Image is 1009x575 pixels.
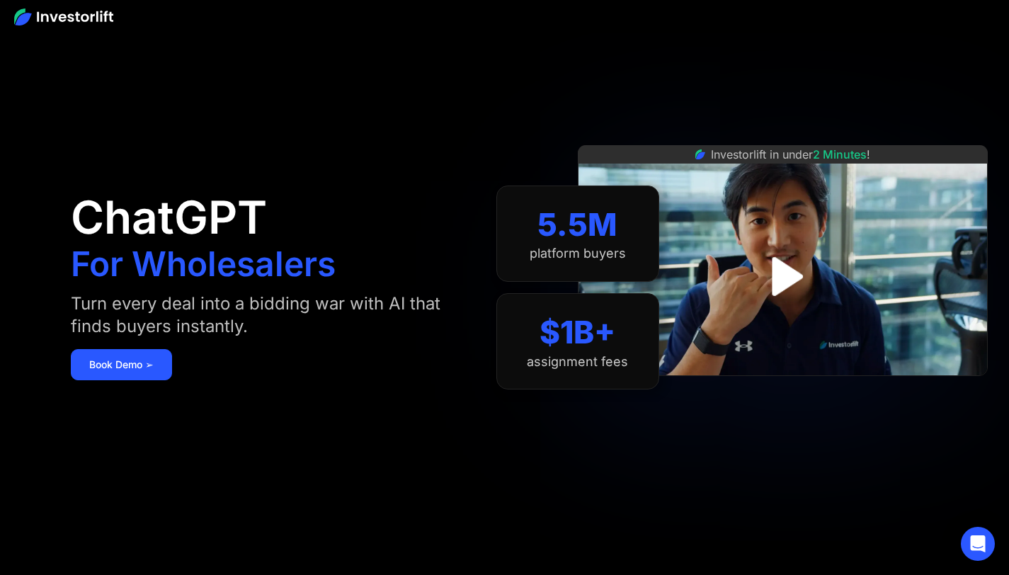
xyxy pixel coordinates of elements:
[537,206,617,244] div: 5.5M
[527,354,628,370] div: assignment fees
[71,349,172,380] a: Book Demo ➢
[71,292,468,338] div: Turn every deal into a bidding war with AI that finds buyers instantly.
[813,147,867,161] span: 2 Minutes
[530,246,626,261] div: platform buyers
[71,247,336,281] h1: For Wholesalers
[676,383,889,400] iframe: Customer reviews powered by Trustpilot
[540,314,615,351] div: $1B+
[711,146,870,163] div: Investorlift in under !
[961,527,995,561] div: Open Intercom Messenger
[751,245,814,308] a: open lightbox
[71,195,267,240] h1: ChatGPT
